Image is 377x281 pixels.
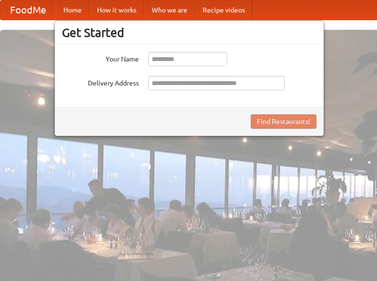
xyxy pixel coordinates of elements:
[56,0,89,20] a: Home
[62,52,139,64] label: Your Name
[251,114,316,129] button: Find Restaurants!
[195,0,253,20] a: Recipe videos
[0,0,56,20] a: FoodMe
[62,25,316,40] h3: Get Started
[144,0,195,20] a: Who we are
[89,0,144,20] a: How it works
[62,76,139,88] label: Delivery Address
